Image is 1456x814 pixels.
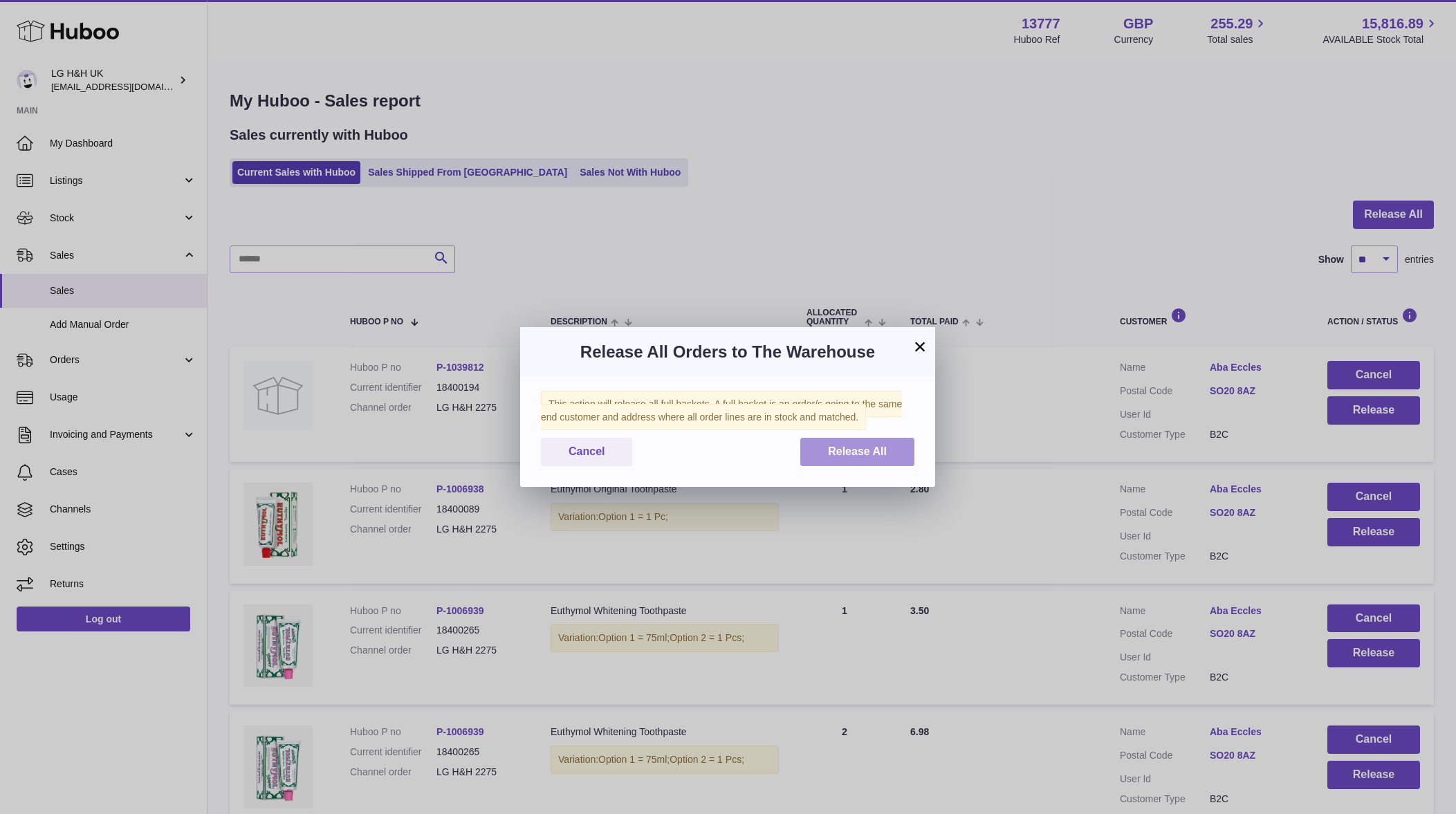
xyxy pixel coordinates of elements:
[569,445,605,457] span: Cancel
[828,445,887,457] span: Release All
[541,341,914,363] h3: Release All Orders to The Warehouse
[541,438,632,466] button: Cancel
[541,391,902,430] span: This action will release all full baskets. A full basket is an order/s going to the same end cust...
[912,338,928,355] button: ×
[800,438,914,466] button: Release All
